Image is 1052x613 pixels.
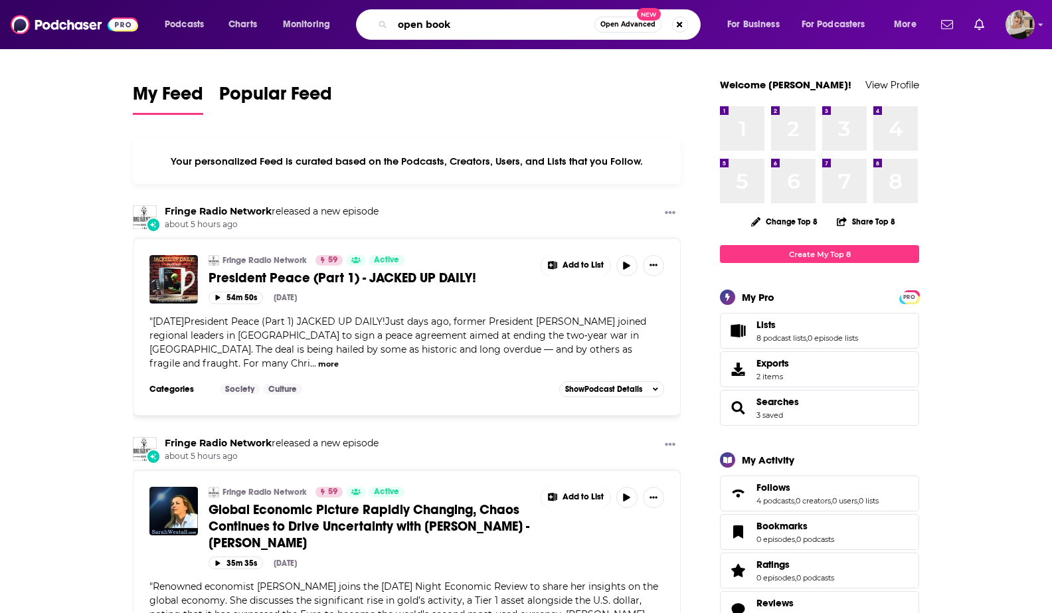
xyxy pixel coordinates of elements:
span: Lists [720,313,919,349]
input: Search podcasts, credits, & more... [393,14,594,35]
button: Open AdvancedNew [594,17,661,33]
div: Your personalized Feed is curated based on the Podcasts, Creators, Users, and Lists that you Follow. [133,139,681,184]
span: about 5 hours ago [165,451,379,462]
a: Reviews [756,597,834,609]
button: 35m 35s [209,557,263,569]
a: 0 users [832,496,857,505]
button: Show More Button [541,487,610,508]
button: more [318,359,339,370]
span: , [794,496,796,505]
a: Lists [756,319,858,331]
span: " [149,315,646,369]
a: 0 episodes [756,573,795,582]
span: Exports [725,360,751,379]
button: open menu [885,14,933,35]
a: 0 podcasts [796,535,834,544]
span: More [894,15,917,34]
span: Searches [720,390,919,426]
span: Active [374,254,399,267]
a: 0 episodes [756,535,795,544]
button: ShowPodcast Details [559,381,664,397]
span: Reviews [756,597,794,609]
button: Show More Button [643,487,664,508]
div: My Activity [742,454,794,466]
a: 8 podcast lists [756,333,806,343]
span: New [637,8,661,21]
a: Show notifications dropdown [969,13,990,36]
a: Fringe Radio Network [165,205,272,217]
span: Exports [756,357,789,369]
a: 59 [315,255,343,266]
span: Global Economic Picture Rapidly Changing, Chaos Continues to Drive Uncertainty with [PERSON_NAME]... [209,501,529,551]
div: [DATE] [274,559,297,568]
img: Podchaser - Follow, Share and Rate Podcasts [11,12,138,37]
a: Create My Top 8 [720,245,919,263]
span: Charts [228,15,257,34]
span: Podcasts [165,15,204,34]
span: 59 [328,485,337,499]
span: 2 items [756,372,789,381]
img: Fringe Radio Network [133,205,157,229]
a: Searches [756,396,799,408]
a: 0 episode lists [808,333,858,343]
span: Follows [720,476,919,511]
span: For Business [727,15,780,34]
span: Follows [756,482,790,493]
button: Show profile menu [1006,10,1035,39]
h3: released a new episode [165,205,379,218]
span: Popular Feed [219,82,332,113]
a: Active [369,487,404,497]
img: Fringe Radio Network [133,437,157,461]
div: New Episode [146,449,161,464]
span: PRO [901,292,917,302]
span: , [857,496,859,505]
a: Charts [220,14,265,35]
img: Fringe Radio Network [209,255,219,266]
a: Welcome [PERSON_NAME]! [720,78,851,91]
img: User Profile [1006,10,1035,39]
div: Search podcasts, credits, & more... [369,9,713,40]
button: open menu [274,14,347,35]
a: President Peace (Part 1) - JACKED UP DAILY! [149,255,198,304]
a: 0 lists [859,496,879,505]
a: Bookmarks [725,523,751,541]
span: , [806,333,808,343]
a: 0 podcasts [796,573,834,582]
a: Show notifications dropdown [936,13,958,36]
a: Fringe Radio Network [209,487,219,497]
div: My Pro [742,291,774,304]
button: open menu [155,14,221,35]
a: Lists [725,321,751,340]
button: Show More Button [541,255,610,276]
a: Society [220,384,260,394]
a: Follows [756,482,879,493]
span: Open Advanced [600,21,656,28]
button: Show More Button [643,255,664,276]
a: 3 saved [756,410,783,420]
img: Global Economic Picture Rapidly Changing, Chaos Continues to Drive Uncertainty with Nomi Prins - ... [149,487,198,535]
a: 59 [315,487,343,497]
a: Fringe Radio Network [165,437,272,449]
button: Change Top 8 [743,213,826,230]
a: Bookmarks [756,520,834,532]
span: ... [310,357,316,369]
span: My Feed [133,82,203,113]
span: Bookmarks [756,520,808,532]
a: Searches [725,398,751,417]
a: View Profile [865,78,919,91]
span: , [831,496,832,505]
span: Add to List [563,260,604,270]
a: 0 creators [796,496,831,505]
button: open menu [793,14,885,35]
span: [DATE]President Peace (Part 1) JACKED UP DAILY!Just days ago, former President [PERSON_NAME] join... [149,315,646,369]
span: , [795,535,796,544]
span: 59 [328,254,337,267]
button: open menu [718,14,796,35]
a: Global Economic Picture Rapidly Changing, Chaos Continues to Drive Uncertainty with [PERSON_NAME]... [209,501,531,551]
span: , [795,573,796,582]
span: Logged in as angelabaggetta [1006,10,1035,39]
